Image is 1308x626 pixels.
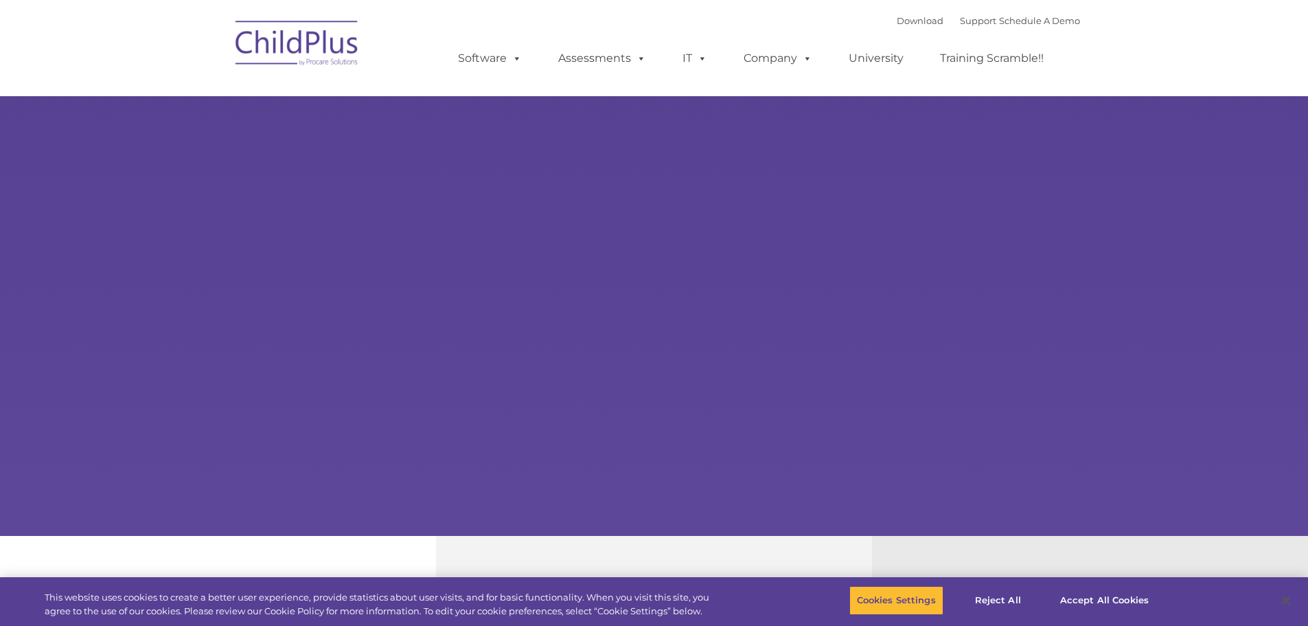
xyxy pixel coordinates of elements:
a: Support [960,15,996,26]
font: | [897,15,1080,26]
a: Assessments [544,45,660,72]
button: Reject All [955,586,1041,615]
a: Training Scramble!! [926,45,1057,72]
button: Close [1271,585,1301,616]
div: This website uses cookies to create a better user experience, provide statistics about user visit... [45,591,720,618]
img: ChildPlus by Procare Solutions [229,11,366,80]
a: IT [669,45,721,72]
button: Accept All Cookies [1053,586,1156,615]
button: Cookies Settings [849,586,943,615]
a: University [835,45,917,72]
a: Schedule A Demo [999,15,1080,26]
a: Download [897,15,943,26]
a: Company [730,45,826,72]
a: Software [444,45,536,72]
